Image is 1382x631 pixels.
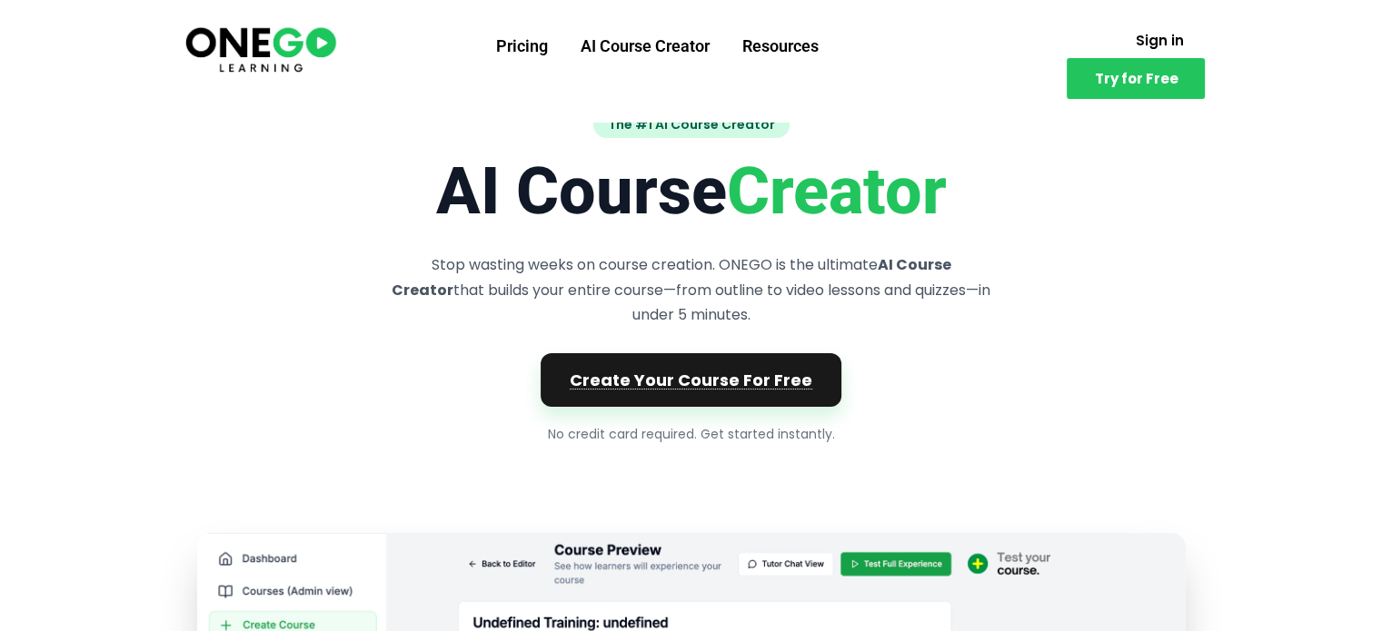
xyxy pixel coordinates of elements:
h1: AI Course [197,153,1186,231]
p: Stop wasting weeks on course creation. ONEGO is the ultimate that builds your entire course—from ... [386,252,997,327]
span: The #1 AI Course Creator [593,112,790,138]
a: Create Your Course For Free [541,353,841,407]
p: No credit card required. Get started instantly. [197,424,1186,446]
a: Sign in [1113,23,1205,58]
a: Pricing [480,23,564,70]
strong: AI Course Creator [392,254,951,300]
span: Sign in [1135,34,1183,47]
a: Try for Free [1067,58,1205,99]
a: Resources [726,23,835,70]
span: Creator [727,153,947,230]
a: AI Course Creator [564,23,726,70]
span: Try for Free [1094,72,1178,85]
